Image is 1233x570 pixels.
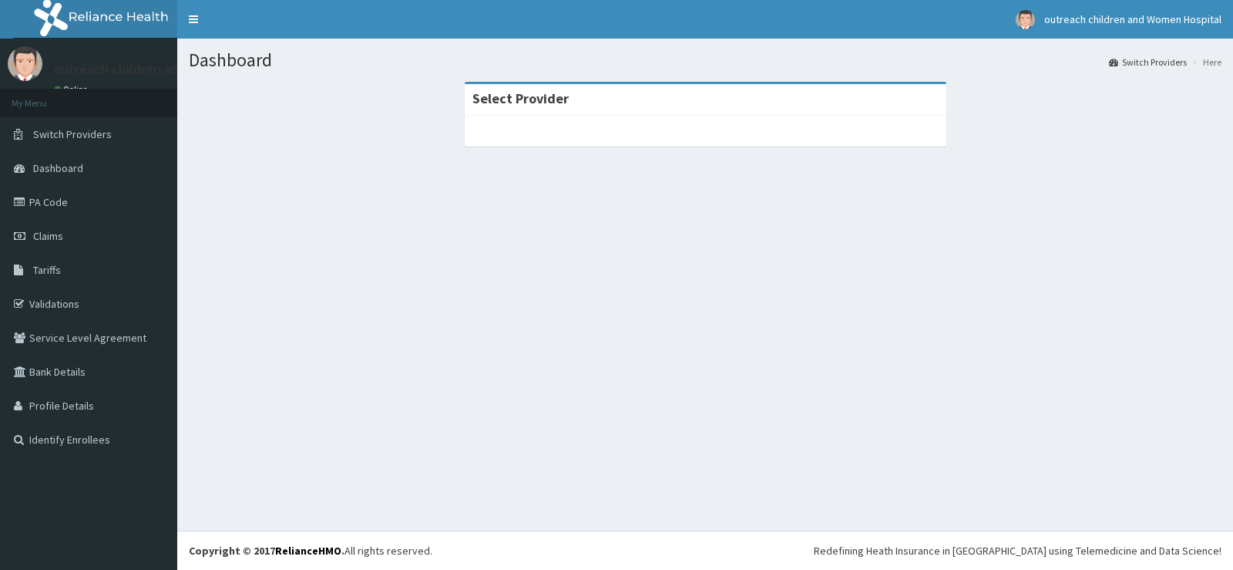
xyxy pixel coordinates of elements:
[472,89,569,107] strong: Select Provider
[8,46,42,81] img: User Image
[814,543,1221,558] div: Redefining Heath Insurance in [GEOGRAPHIC_DATA] using Telemedicine and Data Science!
[54,84,91,95] a: Online
[177,531,1233,570] footer: All rights reserved.
[33,127,112,141] span: Switch Providers
[189,50,1221,70] h1: Dashboard
[1044,12,1221,26] span: outreach children and Women Hospital
[33,229,63,243] span: Claims
[189,544,344,558] strong: Copyright © 2017 .
[54,62,288,76] p: outreach children and Women Hospital
[1109,56,1187,69] a: Switch Providers
[1188,56,1221,69] li: Here
[33,263,61,277] span: Tariffs
[275,544,341,558] a: RelianceHMO
[33,161,83,175] span: Dashboard
[1016,10,1035,29] img: User Image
